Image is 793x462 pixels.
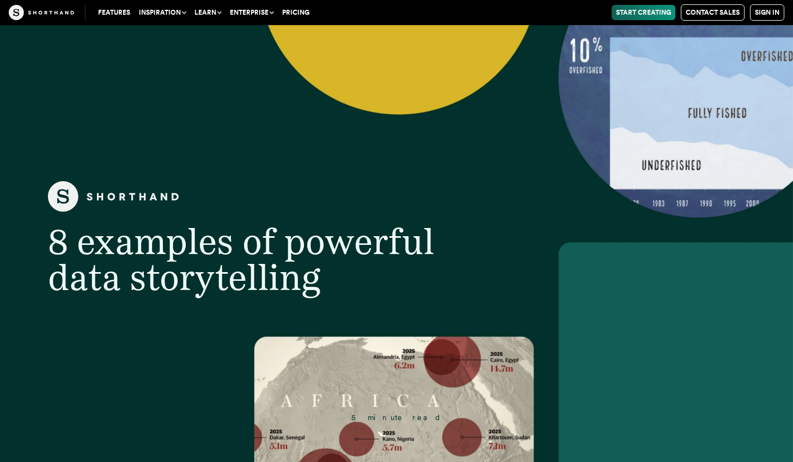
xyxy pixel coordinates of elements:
button: Learn [190,5,225,20]
a: Features [94,5,135,20]
img: The Craft [9,5,74,20]
a: Contact Sales [681,4,745,21]
span: 8 examples of powerful data storytelling [48,220,434,298]
button: Inspiration [135,5,190,20]
span: 5 minute read [351,413,442,422]
a: Start Creating [612,5,675,20]
a: Sign in [750,4,784,21]
button: Enterprise [225,5,278,20]
a: Pricing [278,5,314,20]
